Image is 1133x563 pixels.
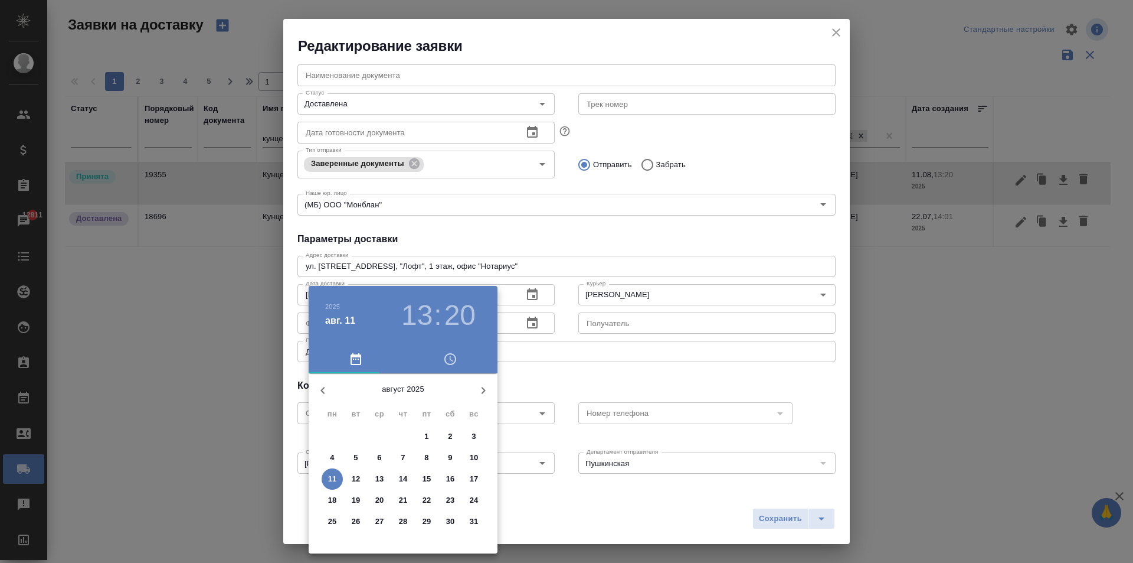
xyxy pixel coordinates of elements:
p: 31 [470,516,479,528]
span: чт [392,408,414,420]
button: 6 [369,447,390,468]
button: 10 [463,447,484,468]
button: 9 [440,447,461,468]
button: авг. 11 [325,314,355,328]
button: 5 [345,447,366,468]
p: 18 [328,494,337,506]
button: 7 [392,447,414,468]
p: 10 [470,452,479,464]
p: 9 [448,452,452,464]
span: пт [416,408,437,420]
h3: : [434,299,441,332]
p: 19 [352,494,361,506]
span: вс [463,408,484,420]
button: 23 [440,490,461,511]
span: пн [322,408,343,420]
button: 3 [463,426,484,447]
button: 18 [322,490,343,511]
p: 30 [446,516,455,528]
button: 13 [369,468,390,490]
button: 17 [463,468,484,490]
p: 1 [424,431,428,442]
button: 12 [345,468,366,490]
p: 15 [423,473,431,485]
p: 7 [401,452,405,464]
p: 6 [377,452,381,464]
button: 8 [416,447,437,468]
p: 20 [375,494,384,506]
span: ср [369,408,390,420]
button: 31 [463,511,484,532]
button: 1 [416,426,437,447]
p: 12 [352,473,361,485]
button: 25 [322,511,343,532]
button: 24 [463,490,484,511]
p: 22 [423,494,431,506]
p: 14 [399,473,408,485]
span: сб [440,408,461,420]
button: 13 [401,299,433,332]
button: 26 [345,511,366,532]
span: вт [345,408,366,420]
button: 29 [416,511,437,532]
button: 15 [416,468,437,490]
p: 24 [470,494,479,506]
button: 16 [440,468,461,490]
button: 4 [322,447,343,468]
p: 13 [375,473,384,485]
p: 16 [446,473,455,485]
button: 20 [369,490,390,511]
p: 3 [471,431,476,442]
button: 30 [440,511,461,532]
p: 17 [470,473,479,485]
p: 21 [399,494,408,506]
p: 5 [353,452,358,464]
button: 2 [440,426,461,447]
p: 11 [328,473,337,485]
p: 26 [352,516,361,528]
button: 20 [444,299,476,332]
button: 19 [345,490,366,511]
p: 8 [424,452,428,464]
button: 21 [392,490,414,511]
p: 27 [375,516,384,528]
p: 4 [330,452,334,464]
p: 23 [446,494,455,506]
button: 22 [416,490,437,511]
p: 2 [448,431,452,442]
button: 27 [369,511,390,532]
button: 28 [392,511,414,532]
button: 2025 [325,303,340,310]
button: 11 [322,468,343,490]
p: август 2025 [337,383,469,395]
p: 28 [399,516,408,528]
p: 29 [423,516,431,528]
button: 14 [392,468,414,490]
p: 25 [328,516,337,528]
